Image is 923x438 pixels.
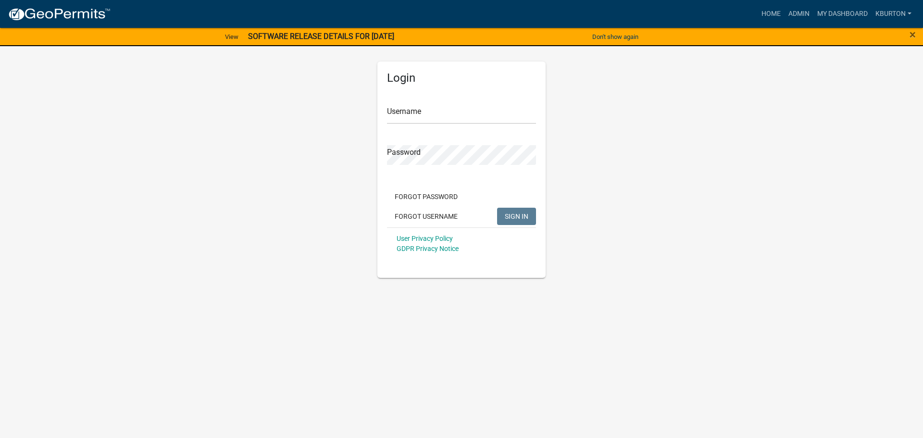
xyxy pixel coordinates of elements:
strong: SOFTWARE RELEASE DETAILS FOR [DATE] [248,32,394,41]
button: Close [910,29,916,40]
span: SIGN IN [505,212,528,220]
a: My Dashboard [813,5,872,23]
a: Home [758,5,785,23]
a: User Privacy Policy [397,235,453,242]
h5: Login [387,71,536,85]
button: Forgot Password [387,188,465,205]
button: Forgot Username [387,208,465,225]
a: Admin [785,5,813,23]
span: × [910,28,916,41]
button: Don't show again [588,29,642,45]
a: View [221,29,242,45]
a: kburton [872,5,915,23]
a: GDPR Privacy Notice [397,245,459,252]
button: SIGN IN [497,208,536,225]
